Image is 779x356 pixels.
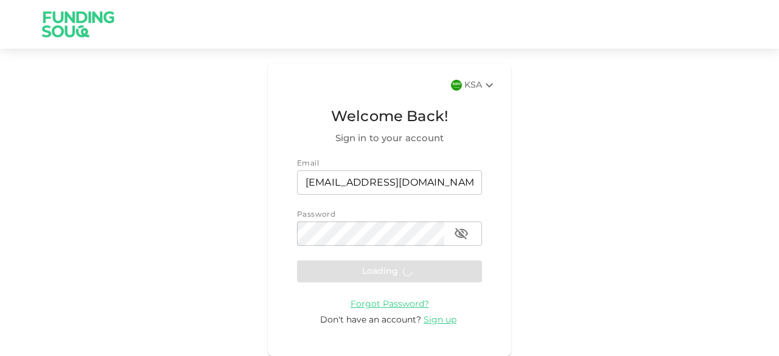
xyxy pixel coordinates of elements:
[297,170,482,195] input: email
[351,299,429,309] a: Forgot Password?
[351,300,429,309] span: Forgot Password?
[297,160,319,167] span: Email
[451,80,462,91] img: flag-sa.b9a346574cdc8950dd34b50780441f57.svg
[320,316,421,324] span: Don't have an account?
[297,211,335,218] span: Password
[464,78,497,92] div: KSA
[297,106,482,129] span: Welcome Back!
[297,131,482,146] span: Sign in to your account
[424,316,456,324] span: Sign up
[297,222,444,246] input: password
